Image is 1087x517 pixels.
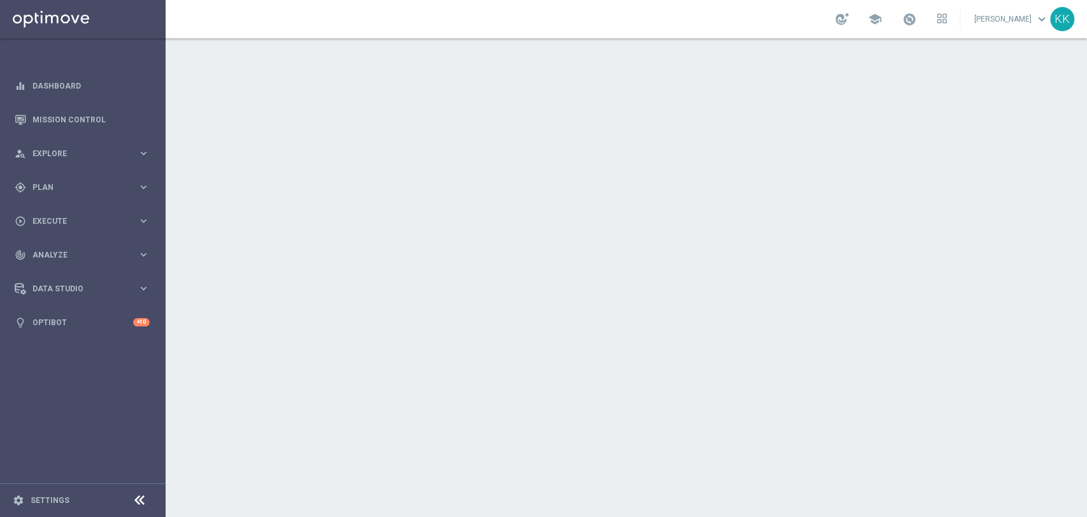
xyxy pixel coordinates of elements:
[15,148,26,159] i: person_search
[1050,7,1074,31] div: KK
[14,216,150,226] button: play_circle_outline Execute keyboard_arrow_right
[973,10,1050,29] a: [PERSON_NAME]keyboard_arrow_down
[15,80,26,92] i: equalizer
[15,182,26,193] i: gps_fixed
[31,497,69,504] a: Settings
[32,69,150,103] a: Dashboard
[15,317,26,328] i: lightbulb
[32,251,138,259] span: Analyze
[15,69,150,103] div: Dashboard
[32,150,138,157] span: Explore
[15,305,150,339] div: Optibot
[15,215,26,227] i: play_circle_outline
[32,217,138,225] span: Execute
[15,215,138,227] div: Execute
[15,182,138,193] div: Plan
[15,249,138,261] div: Analyze
[138,249,150,261] i: keyboard_arrow_right
[14,81,150,91] button: equalizer Dashboard
[32,103,150,136] a: Mission Control
[14,284,150,294] button: Data Studio keyboard_arrow_right
[32,184,138,191] span: Plan
[15,148,138,159] div: Explore
[14,182,150,193] button: gps_fixed Plan keyboard_arrow_right
[15,103,150,136] div: Mission Control
[138,147,150,159] i: keyboard_arrow_right
[138,215,150,227] i: keyboard_arrow_right
[15,283,138,295] div: Data Studio
[138,181,150,193] i: keyboard_arrow_right
[14,149,150,159] button: person_search Explore keyboard_arrow_right
[32,305,133,339] a: Optibot
[15,249,26,261] i: track_changes
[14,317,150,328] button: lightbulb Optibot +10
[868,12,882,26] span: school
[138,282,150,295] i: keyboard_arrow_right
[14,115,150,125] button: Mission Control
[1035,12,1049,26] span: keyboard_arrow_down
[14,250,150,260] button: track_changes Analyze keyboard_arrow_right
[133,318,150,326] div: +10
[32,285,138,293] span: Data Studio
[13,495,24,506] i: settings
